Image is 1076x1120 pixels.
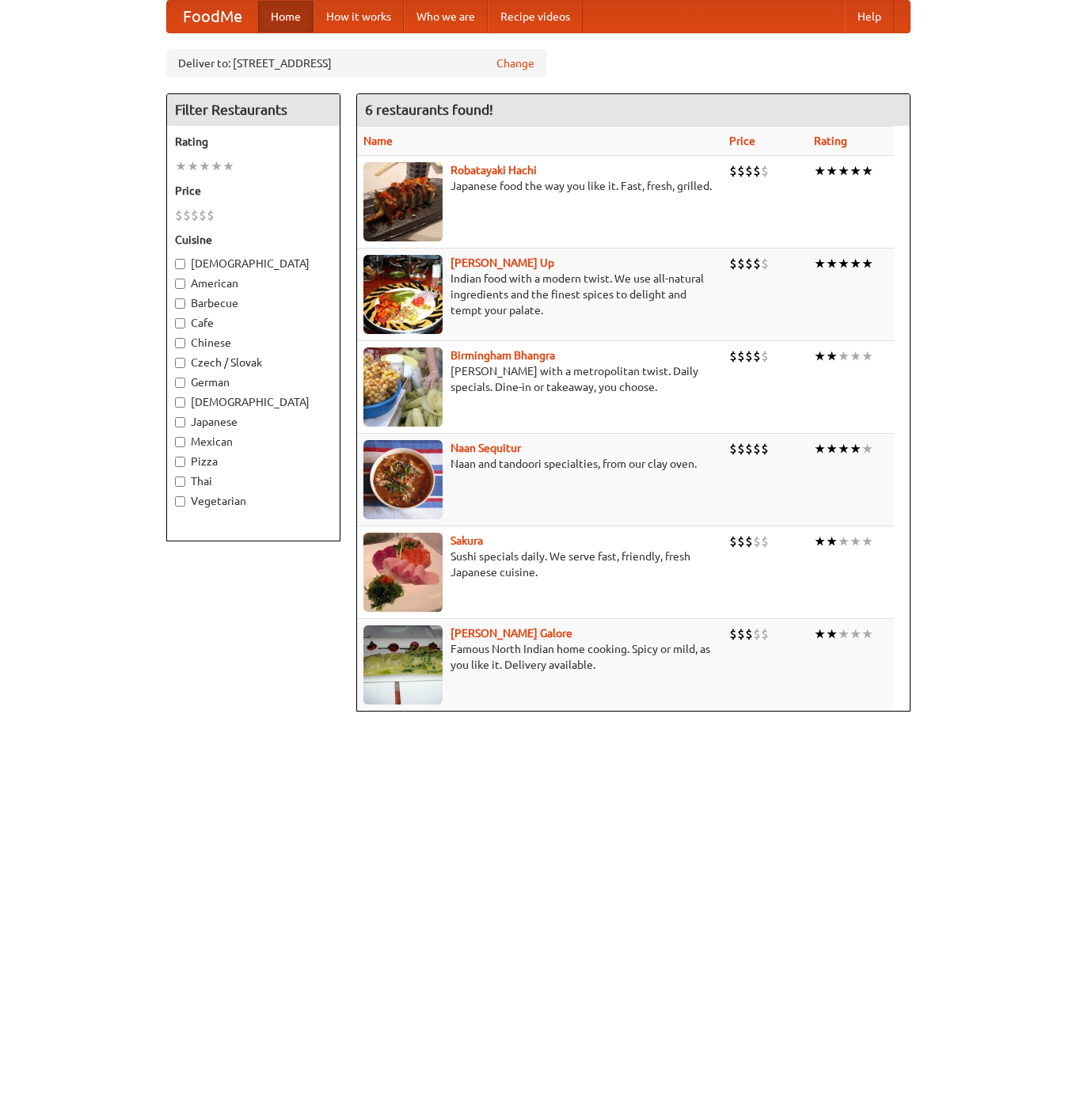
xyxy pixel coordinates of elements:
[404,1,488,32] a: Who we are
[191,207,199,224] li: $
[745,625,753,643] li: $
[363,456,717,472] p: Naan and tandoori specialties, from our clay oven.
[745,533,753,550] li: $
[363,178,717,194] p: Japanese food the way you like it. Fast, fresh, grilled.
[175,414,332,430] label: Japanese
[496,55,534,71] a: Change
[175,259,185,269] input: [DEMOGRAPHIC_DATA]
[175,358,185,368] input: Czech / Slovak
[451,164,537,177] a: Robatayaki Hachi
[175,295,332,311] label: Barbecue
[826,625,838,643] li: ★
[838,440,850,457] li: ★
[175,434,332,450] label: Mexican
[175,496,185,507] input: Vegetarian
[175,454,332,469] label: Pizza
[737,255,745,272] li: $
[826,162,838,180] li: ★
[451,442,521,454] a: Naan Sequitur
[838,533,850,550] li: ★
[363,440,443,519] img: naansequitur.jpg
[258,1,314,32] a: Home
[814,440,826,457] li: ★
[861,162,873,180] li: ★
[826,440,838,457] li: ★
[729,255,737,272] li: $
[167,94,340,126] h4: Filter Restaurants
[488,1,583,32] a: Recipe videos
[826,347,838,365] li: ★
[175,183,332,199] h5: Price
[729,440,737,457] li: $
[451,534,483,547] b: Sakura
[175,207,183,224] li: $
[175,355,332,370] label: Czech / Slovak
[861,255,873,272] li: ★
[729,162,737,180] li: $
[814,255,826,272] li: ★
[363,641,717,673] p: Famous North Indian home cooking. Spicy or mild, as you like it. Delivery available.
[838,162,850,180] li: ★
[363,135,393,147] a: Name
[451,627,572,640] a: [PERSON_NAME] Galore
[761,440,769,457] li: $
[850,533,861,550] li: ★
[814,533,826,550] li: ★
[745,440,753,457] li: $
[175,134,332,150] h5: Rating
[363,549,717,580] p: Sushi specials daily. We serve fast, friendly, fresh Japanese cuisine.
[451,349,555,362] b: Birmingham Bhangra
[199,158,211,175] li: ★
[175,394,332,410] label: [DEMOGRAPHIC_DATA]
[729,625,737,643] li: $
[175,279,185,289] input: American
[183,207,191,224] li: $
[761,347,769,365] li: $
[175,315,332,331] label: Cafe
[861,440,873,457] li: ★
[761,625,769,643] li: $
[753,347,761,365] li: $
[737,533,745,550] li: $
[222,158,234,175] li: ★
[314,1,404,32] a: How it works
[850,255,861,272] li: ★
[753,255,761,272] li: $
[363,533,443,612] img: sakura.jpg
[363,625,443,704] img: currygalore.jpg
[175,298,185,309] input: Barbecue
[761,255,769,272] li: $
[175,473,332,489] label: Thai
[175,417,185,427] input: Japanese
[175,275,332,291] label: American
[175,335,332,351] label: Chinese
[826,533,838,550] li: ★
[737,347,745,365] li: $
[363,363,717,395] p: [PERSON_NAME] with a metropolitan twist. Daily specials. Dine-in or takeaway, you choose.
[175,374,332,390] label: German
[753,440,761,457] li: $
[207,207,215,224] li: $
[175,397,185,408] input: [DEMOGRAPHIC_DATA]
[814,162,826,180] li: ★
[211,158,222,175] li: ★
[199,207,207,224] li: $
[737,162,745,180] li: $
[861,533,873,550] li: ★
[814,135,847,147] a: Rating
[737,440,745,457] li: $
[729,533,737,550] li: $
[761,162,769,180] li: $
[363,255,443,334] img: curryup.jpg
[451,256,554,269] b: [PERSON_NAME] Up
[850,625,861,643] li: ★
[166,49,546,78] div: Deliver to: [STREET_ADDRESS]
[745,255,753,272] li: $
[167,1,258,32] a: FoodMe
[845,1,894,32] a: Help
[175,256,332,271] label: [DEMOGRAPHIC_DATA]
[175,437,185,447] input: Mexican
[175,318,185,328] input: Cafe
